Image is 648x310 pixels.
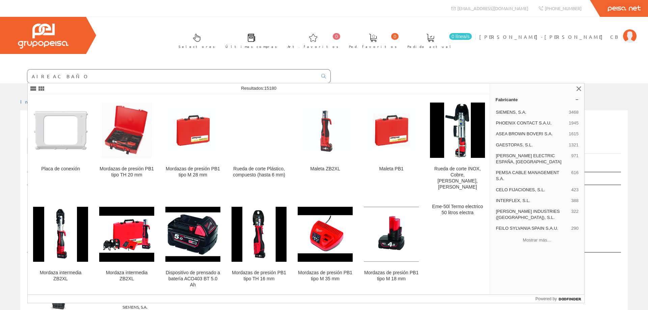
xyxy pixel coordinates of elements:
button: Mostrar más… [493,234,582,246]
img: Maleta PB1 [364,108,419,152]
img: Rueda de corte Plástico, compuesto (hasta 6 mm) [232,108,287,152]
a: Rueda de corte INOX, Cobre, latón, acero Rueda de corte INOX, Cobre, [PERSON_NAME], [PERSON_NAME] [425,94,490,198]
span: 3468 [569,109,578,115]
a: Mordaza intermedia ZB2XL Mordaza intermedia ZB2XL [28,198,93,296]
a: Listado de artículos [27,138,130,154]
span: 1615 [569,131,578,137]
img: Mordazas de presión PB1 tipo TH 20 mm [99,103,154,158]
span: FEILO SYLVANIA SPAIN S.A.U. [496,225,568,231]
div: Maleta PB1 [364,166,419,172]
a: Maleta PB1 Maleta PB1 [358,94,424,198]
a: Mordazas de presión PB1 tipo M 35 mm Mordazas de presión PB1 tipo M 35 mm [292,198,358,296]
img: Placa de conexión [33,103,88,158]
label: Mostrar [27,160,86,170]
span: PHOENIX CONTACT S.A.U, [496,120,566,126]
img: Mordazas de presión PB1 tipo TH 16 mm [232,207,287,262]
img: Mordazas de presión PB1 tipo M 28 mm [165,108,220,152]
span: [PHONE_NUMBER] [545,5,582,11]
span: [PERSON_NAME] ELECTRIC ESPAÑA, [GEOGRAPHIC_DATA] [496,153,568,165]
span: 971 [571,153,578,165]
a: Dispositivo de prensado a batería ACO403 BT 5.0 Ah Dispositivo de prensado a batería ACO403 BT 5.... [160,198,226,296]
a: Selectores [172,28,218,53]
img: Maleta ZB2XL [298,105,353,156]
div: Mordaza intermedia ZB2XL [99,270,154,282]
span: 616 [571,170,578,182]
img: Rueda de corte INOX, Cobre, latón, acero [430,103,485,158]
a: Powered by [536,295,585,303]
span: 0 [391,33,399,40]
img: Mordazas de presión PB1 tipo M 35 mm [298,207,353,262]
span: SIEMENS, S.A. [496,109,566,115]
a: Mordaza intermedia ZB2XL Mordaza intermedia ZB2XL [94,198,160,296]
a: Inicio [20,98,49,105]
div: Maleta ZB2XL [298,166,353,172]
div: Mordazas de presión PB1 tipo TH 16 mm [232,270,287,282]
span: Ped. favoritos [349,43,397,50]
h1: TERMOVENTILADOR [27,121,621,135]
a: Fabricante [490,94,584,105]
span: [EMAIL_ADDRESS][DOMAIN_NAME] [457,5,528,11]
span: [PERSON_NAME] INDUSTRIES ([GEOGRAPHIC_DATA]), S.L. [496,208,568,221]
img: Dispositivo de prensado a batería ACO403 BT 5.0 Ah [165,207,220,262]
span: Resultados: [241,86,276,91]
span: 322 [571,208,578,221]
a: Placa de conexión Placa de conexión [28,94,93,198]
span: Powered by [536,296,557,302]
a: Rueda de corte Plástico, compuesto (hasta 6 mm) Rueda de corte Plástico, compuesto (hasta 6 mm) [226,94,292,198]
div: Dispositivo de prensado a batería ACO403 BT 5.0 Ah [165,270,220,288]
div: Rueda de corte INOX, Cobre, [PERSON_NAME], [PERSON_NAME] [430,166,485,190]
img: Mordazas de presión PB1 tipo M 18 mm [364,207,419,262]
span: 0 [333,33,340,40]
a: Mordazas de presión PB1 tipo TH 20 mm Mordazas de presión PB1 tipo TH 20 mm [94,94,160,198]
span: PEMSA CABLE MANAGEMENT S.A. [496,170,568,182]
div: Eme-50l Termo electrico 50 litros electra [430,204,485,216]
a: Mordazas de presión PB1 tipo M 18 mm Mordazas de presión PB1 tipo M 18 mm [358,198,424,296]
span: 388 [571,198,578,204]
div: Mordazas de presión PB1 tipo M 28 mm [165,166,220,178]
div: Rueda de corte Plástico, compuesto (hasta 6 mm) [232,166,287,178]
span: CELO FIJACIONES, S.L. [496,187,568,193]
img: Mordaza intermedia ZB2XL [33,207,88,262]
span: ASEA BROWN BOVERI S.A. [496,131,566,137]
a: [PERSON_NAME]-[PERSON_NAME] CB [479,28,637,34]
span: Pedido actual [407,43,453,50]
span: 423 [571,187,578,193]
div: Mordaza intermedia ZB2XL [33,270,88,282]
span: 290 [571,225,578,231]
span: 15180 [264,86,276,91]
span: Selectores [179,43,215,50]
a: Eme-50l Termo electrico 50 litros electra [425,198,490,296]
span: Últimas compras [225,43,277,50]
div: Placa de conexión [33,166,88,172]
div: Mordazas de presión PB1 tipo TH 20 mm [99,166,154,178]
span: 0 línea/s [449,33,472,40]
div: Mordazas de presión PB1 tipo M 35 mm [298,270,353,282]
span: GAESTOPAS, S.L. [496,142,566,148]
a: Mordazas de presión PB1 tipo TH 16 mm Mordazas de presión PB1 tipo TH 16 mm [226,198,292,296]
a: Mordazas de presión PB1 tipo M 28 mm Mordazas de presión PB1 tipo M 28 mm [160,94,226,198]
img: Grupo Peisa [18,24,69,49]
img: Mordaza intermedia ZB2XL [99,207,154,262]
span: 1945 [569,120,578,126]
input: Buscar ... [27,69,317,83]
a: Últimas compras [219,28,280,53]
a: Maleta ZB2XL Maleta ZB2XL [292,94,358,198]
span: INTERFLEX, S.L. [496,198,568,204]
div: Mordazas de presión PB1 tipo M 18 mm [364,270,419,282]
span: Art. favoritos [288,43,339,50]
span: 1321 [569,142,578,148]
span: [PERSON_NAME]-[PERSON_NAME] CB [479,33,620,40]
